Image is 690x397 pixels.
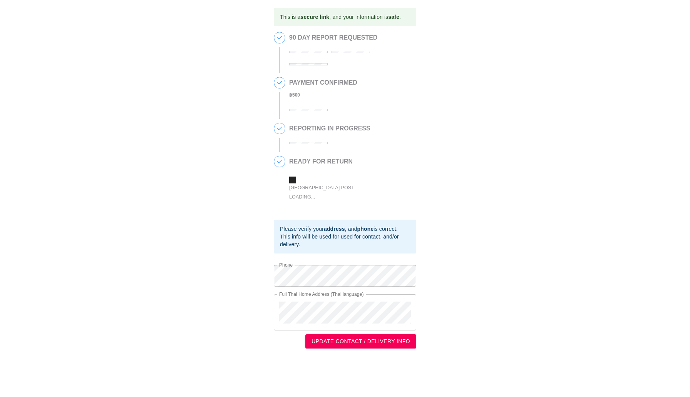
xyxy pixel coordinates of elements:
span: 2 [274,77,285,88]
h2: PAYMENT CONFIRMED [289,79,357,86]
div: [GEOGRAPHIC_DATA] Post Loading... [289,183,370,201]
span: 1 [274,32,285,43]
span: 3 [274,123,285,134]
b: ฿ 500 [289,92,300,98]
h2: READY FOR RETURN [289,158,405,165]
b: phone [357,226,374,232]
b: secure link [300,14,329,20]
div: Please verify your , and is correct. [280,225,410,233]
b: address [324,226,345,232]
span: 4 [274,156,285,167]
span: UPDATE CONTACT / DELIVERY INFO [312,337,410,346]
div: This is a , and your information is . [280,10,401,24]
h2: REPORTING IN PROGRESS [289,125,370,132]
button: UPDATE CONTACT / DELIVERY INFO [305,334,416,349]
h2: 90 DAY REPORT REQUESTED [289,34,412,41]
div: This info will be used for used for contact, and/or delivery. [280,233,410,248]
b: safe [388,14,399,20]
